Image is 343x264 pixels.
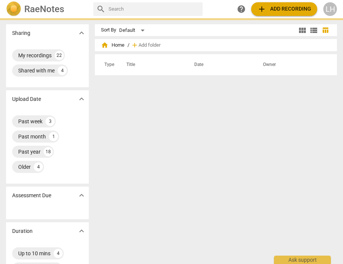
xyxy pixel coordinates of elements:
[101,41,124,49] span: Home
[18,52,52,59] div: My recordings
[58,66,67,75] div: 4
[234,2,248,16] a: Help
[18,250,50,257] div: Up to 10 mins
[76,93,87,105] button: Show more
[251,2,317,16] button: Upload
[46,117,55,126] div: 3
[323,2,337,16] button: LH
[257,5,266,14] span: add
[309,26,318,35] span: view_list
[117,54,185,75] th: Title
[119,24,147,36] div: Default
[257,5,311,14] span: Add recording
[18,133,46,140] div: Past month
[131,41,138,49] span: add
[254,54,329,75] th: Owner
[237,5,246,14] span: help
[101,27,116,33] div: Sort By
[77,28,86,38] span: expand_more
[12,29,30,37] p: Sharing
[109,3,200,15] input: Search
[34,162,43,171] div: 4
[18,67,55,74] div: Shared with me
[76,225,87,237] button: Show more
[127,42,129,48] span: /
[96,5,105,14] span: search
[76,190,87,201] button: Show more
[55,51,64,60] div: 22
[77,94,86,104] span: expand_more
[24,4,64,14] h2: RaeNotes
[138,42,160,48] span: Add folder
[18,148,41,156] div: Past year
[98,54,117,75] th: Type
[6,2,21,17] img: Logo
[101,41,109,49] span: home
[53,249,63,258] div: 4
[308,25,319,36] button: List view
[76,27,87,39] button: Show more
[12,192,51,200] p: Assessment Due
[18,118,42,125] div: Past week
[44,147,53,156] div: 18
[18,163,31,171] div: Older
[185,54,254,75] th: Date
[322,27,329,34] span: table_chart
[274,256,331,264] div: Ask support
[298,26,307,35] span: view_module
[297,25,308,36] button: Tile view
[77,226,86,236] span: expand_more
[319,25,331,36] button: Table view
[12,95,41,103] p: Upload Date
[77,191,86,200] span: expand_more
[49,132,58,141] div: 1
[6,2,87,17] a: LogoRaeNotes
[12,227,33,235] p: Duration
